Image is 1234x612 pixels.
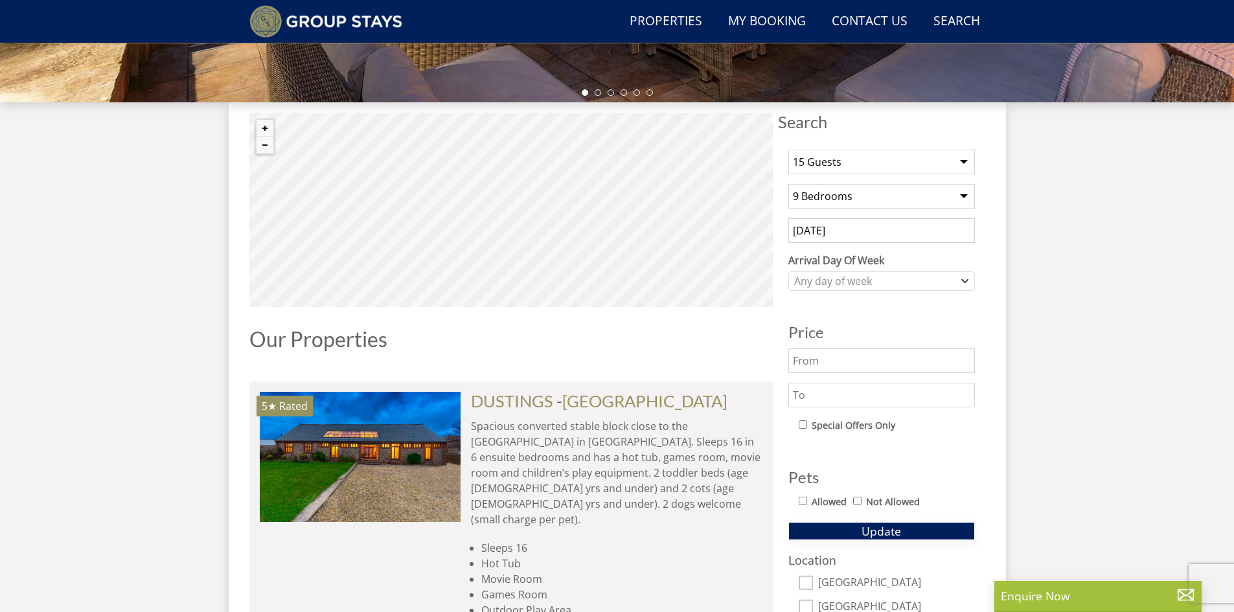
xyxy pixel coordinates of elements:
[471,391,553,411] a: DUSTINGS
[788,253,975,268] label: Arrival Day Of Week
[788,271,975,291] div: Combobox
[1001,587,1195,604] p: Enquire Now
[788,469,975,486] h3: Pets
[262,399,277,413] span: DUSTINGS has a 5 star rating under the Quality in Tourism Scheme
[778,113,985,131] span: Search
[481,540,762,556] li: Sleeps 16
[260,392,461,521] a: 5★ Rated
[481,587,762,602] li: Games Room
[249,5,403,38] img: Group Stays
[788,348,975,373] input: From
[788,553,975,567] h3: Location
[928,7,985,36] a: Search
[257,120,273,137] button: Zoom in
[812,495,847,509] label: Allowed
[624,7,707,36] a: Properties
[481,571,762,587] li: Movie Room
[862,523,901,539] span: Update
[481,556,762,571] li: Hot Tub
[866,495,920,509] label: Not Allowed
[827,7,913,36] a: Contact Us
[257,137,273,153] button: Zoom out
[812,418,895,433] label: Special Offers Only
[791,274,959,288] div: Any day of week
[249,328,773,350] h1: Our Properties
[788,383,975,407] input: To
[562,391,727,411] a: [GEOGRAPHIC_DATA]
[249,113,773,307] canvas: Map
[723,7,811,36] a: My Booking
[471,418,762,527] p: Spacious converted stable block close to the [GEOGRAPHIC_DATA] in [GEOGRAPHIC_DATA]. Sleeps 16 in...
[260,392,461,521] img: open-uri20190313-98-8l4gqa.original.
[788,218,975,243] input: Arrival Date
[788,324,975,341] h3: Price
[788,522,975,540] button: Update
[818,576,975,591] label: [GEOGRAPHIC_DATA]
[556,391,727,411] span: -
[279,399,308,413] span: Rated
